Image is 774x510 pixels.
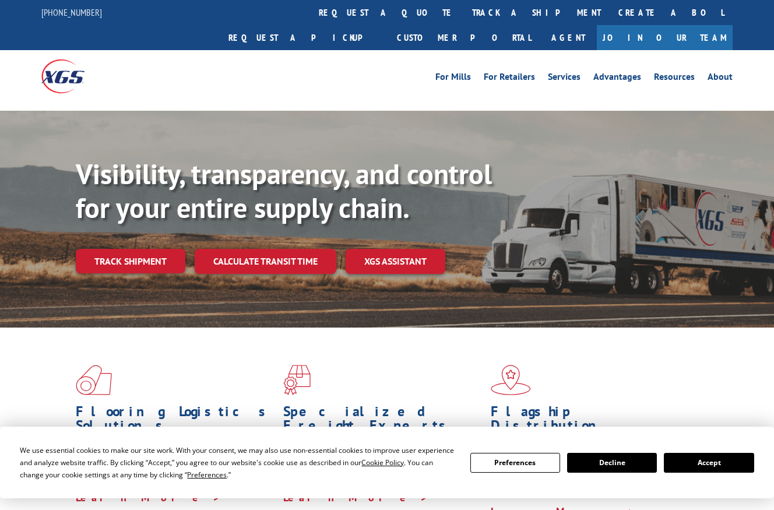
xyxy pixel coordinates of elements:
[76,156,492,226] b: Visibility, transparency, and control for your entire supply chain.
[491,365,531,395] img: xgs-icon-flagship-distribution-model-red
[76,249,185,273] a: Track shipment
[283,405,482,438] h1: Specialized Freight Experts
[664,453,754,473] button: Accept
[20,444,456,481] div: We use essential cookies to make our site work. With your consent, we may also use non-essential ...
[484,72,535,85] a: For Retailers
[567,453,657,473] button: Decline
[76,365,112,395] img: xgs-icon-total-supply-chain-intelligence-red
[470,453,560,473] button: Preferences
[491,405,689,452] h1: Flagship Distribution Model
[220,25,388,50] a: Request a pickup
[435,72,471,85] a: For Mills
[76,491,221,504] a: Learn More >
[388,25,540,50] a: Customer Portal
[346,249,445,274] a: XGS ASSISTANT
[283,365,311,395] img: xgs-icon-focused-on-flooring-red
[548,72,580,85] a: Services
[41,6,102,18] a: [PHONE_NUMBER]
[76,405,275,438] h1: Flooring Logistics Solutions
[593,72,641,85] a: Advantages
[597,25,733,50] a: Join Our Team
[187,470,227,480] span: Preferences
[540,25,597,50] a: Agent
[708,72,733,85] a: About
[195,249,336,274] a: Calculate transit time
[283,491,428,504] a: Learn More >
[361,458,404,467] span: Cookie Policy
[654,72,695,85] a: Resources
